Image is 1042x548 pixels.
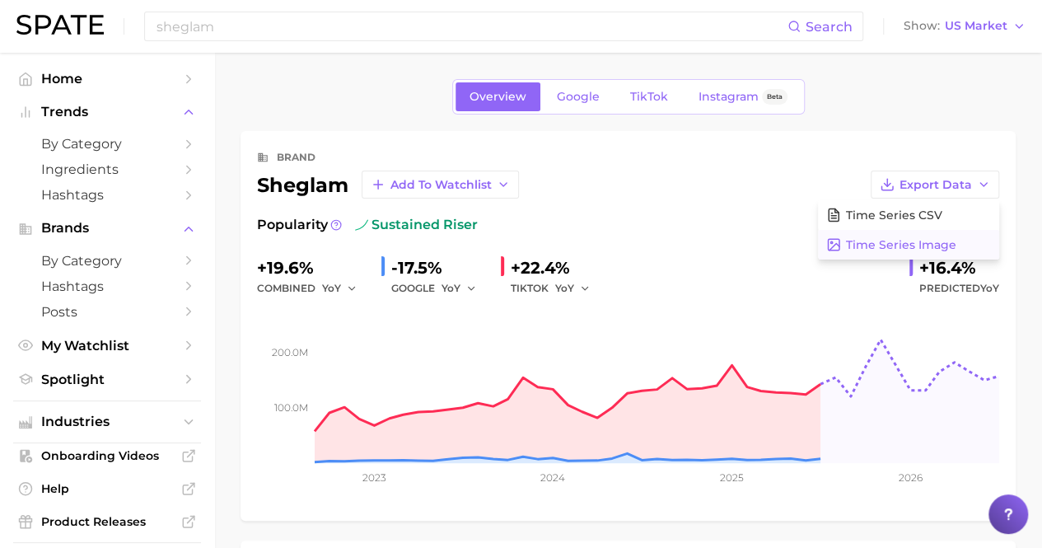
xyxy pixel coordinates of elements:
[13,66,201,91] a: Home
[41,221,173,236] span: Brands
[945,21,1007,30] span: US Market
[13,182,201,208] a: Hashtags
[511,279,601,298] div: TIKTOK
[555,281,574,295] span: YoY
[904,21,940,30] span: Show
[540,471,565,484] tspan: 2024
[720,471,744,484] tspan: 2025
[155,12,787,40] input: Search here for a brand, industry, or ingredient
[41,105,173,119] span: Trends
[980,282,999,294] span: YoY
[13,100,201,124] button: Trends
[13,476,201,501] a: Help
[442,281,460,295] span: YoY
[846,208,942,222] span: Time Series CSV
[257,215,328,235] span: Popularity
[322,279,357,298] button: YoY
[919,255,999,281] div: +16.4%
[41,304,173,320] span: Posts
[685,82,801,111] a: InstagramBeta
[470,90,526,104] span: Overview
[13,299,201,325] a: Posts
[13,248,201,274] a: by Category
[41,279,173,294] span: Hashtags
[13,216,201,241] button: Brands
[899,178,972,192] span: Export Data
[41,415,173,429] span: Industries
[767,90,783,104] span: Beta
[13,274,201,299] a: Hashtags
[871,171,999,199] button: Export Data
[355,215,478,235] span: sustained riser
[630,90,668,104] span: TikTok
[818,200,999,260] div: Export Data
[846,238,956,252] span: Time Series Image
[41,372,173,387] span: Spotlight
[511,255,601,281] div: +22.4%
[362,471,386,484] tspan: 2023
[355,218,368,232] img: sustained riser
[41,136,173,152] span: by Category
[899,16,1030,37] button: ShowUS Market
[13,333,201,358] a: My Watchlist
[557,90,600,104] span: Google
[41,338,173,354] span: My Watchlist
[616,82,682,111] a: TikTok
[806,19,853,35] span: Search
[390,178,492,192] span: Add to Watchlist
[277,148,315,167] div: brand
[41,448,173,463] span: Onboarding Videos
[13,509,201,534] a: Product Releases
[41,71,173,87] span: Home
[442,279,477,298] button: YoY
[257,255,368,281] div: +19.6%
[41,481,173,496] span: Help
[16,15,104,35] img: SPATE
[13,157,201,182] a: Ingredients
[456,82,540,111] a: Overview
[257,279,368,298] div: combined
[543,82,614,111] a: Google
[13,131,201,157] a: by Category
[899,471,923,484] tspan: 2026
[13,367,201,392] a: Spotlight
[41,162,173,177] span: Ingredients
[391,255,488,281] div: -17.5%
[13,410,201,434] button: Industries
[257,171,519,199] div: sheglam
[391,279,488,298] div: GOOGLE
[322,281,341,295] span: YoY
[41,514,173,529] span: Product Releases
[41,253,173,269] span: by Category
[699,90,759,104] span: Instagram
[13,443,201,468] a: Onboarding Videos
[919,279,999,298] span: Predicted
[41,187,173,203] span: Hashtags
[362,171,519,199] button: Add to Watchlist
[555,279,591,298] button: YoY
